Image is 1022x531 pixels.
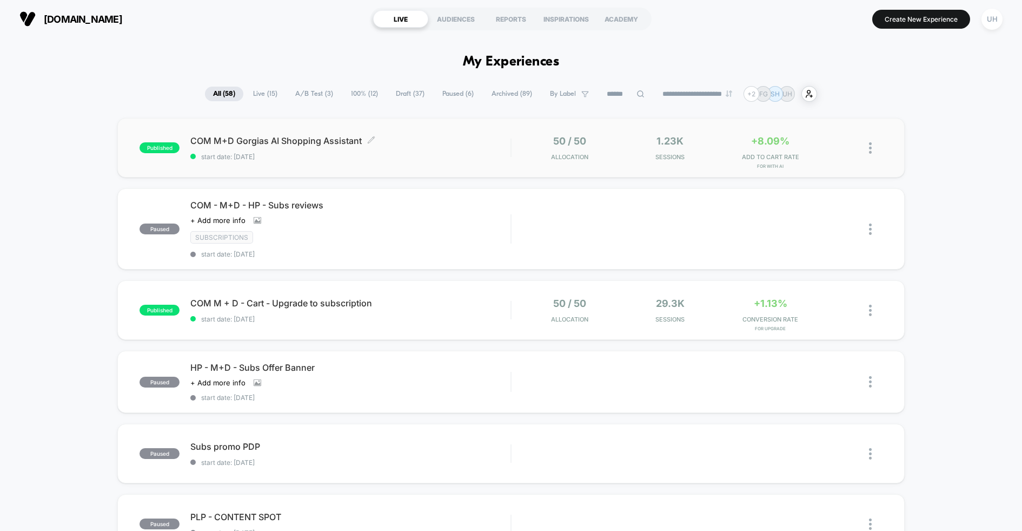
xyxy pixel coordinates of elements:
[190,458,510,467] span: start date: [DATE]
[140,448,180,459] span: paused
[388,87,433,101] span: Draft ( 37 )
[140,377,180,388] span: paused
[751,135,789,147] span: +8.09%
[428,10,483,28] div: AUDIENCES
[190,378,245,387] span: + Add more info
[869,448,872,460] img: close
[869,142,872,154] img: close
[594,10,649,28] div: ACADEMY
[140,224,180,234] span: paused
[869,224,872,235] img: close
[190,315,510,323] span: start date: [DATE]
[782,90,792,98] p: UH
[190,298,510,309] span: COM M + D - Cart - Upgrade to subscription
[245,87,286,101] span: Live ( 15 )
[44,14,122,25] span: [DOMAIN_NAME]
[723,316,818,323] span: CONVERSION RATE
[190,441,510,452] span: Subs promo PDP
[551,153,588,161] span: Allocation
[190,231,253,244] span: subscriptions
[434,87,482,101] span: Paused ( 6 )
[869,519,872,530] img: close
[759,90,768,98] p: FG
[754,298,787,309] span: +1.13%
[872,10,970,29] button: Create New Experience
[483,87,540,101] span: Archived ( 89 )
[287,87,341,101] span: A/B Test ( 3 )
[723,153,818,161] span: ADD TO CART RATE
[656,135,683,147] span: 1.23k
[551,316,588,323] span: Allocation
[190,362,510,373] span: HP - M+D - Subs Offer Banner
[483,10,539,28] div: REPORTS
[16,10,125,28] button: [DOMAIN_NAME]
[869,376,872,388] img: close
[190,153,510,161] span: start date: [DATE]
[190,216,245,225] span: + Add more info
[869,305,872,316] img: close
[553,298,586,309] span: 50 / 50
[205,87,243,101] span: All ( 58 )
[140,142,180,153] span: published
[190,250,510,258] span: start date: [DATE]
[622,153,718,161] span: Sessions
[622,316,718,323] span: Sessions
[343,87,386,101] span: 100% ( 12 )
[463,54,560,70] h1: My Experiences
[723,163,818,169] span: for With AI
[190,394,510,402] span: start date: [DATE]
[744,86,759,102] div: + 2
[190,135,510,146] span: COM M+D Gorgias AI Shopping Assistant
[978,8,1006,30] button: UH
[771,90,780,98] p: SH
[981,9,1003,30] div: UH
[190,200,510,211] span: COM - M+D - HP - Subs reviews
[140,305,180,316] span: published
[656,298,685,309] span: 29.3k
[19,11,36,27] img: Visually logo
[140,519,180,529] span: paused
[190,512,510,522] span: PLP - CONTENT SPOT
[373,10,428,28] div: LIVE
[550,90,576,98] span: By Label
[723,326,818,331] span: for Upgrade
[553,135,586,147] span: 50 / 50
[726,90,732,97] img: end
[539,10,594,28] div: INSPIRATIONS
